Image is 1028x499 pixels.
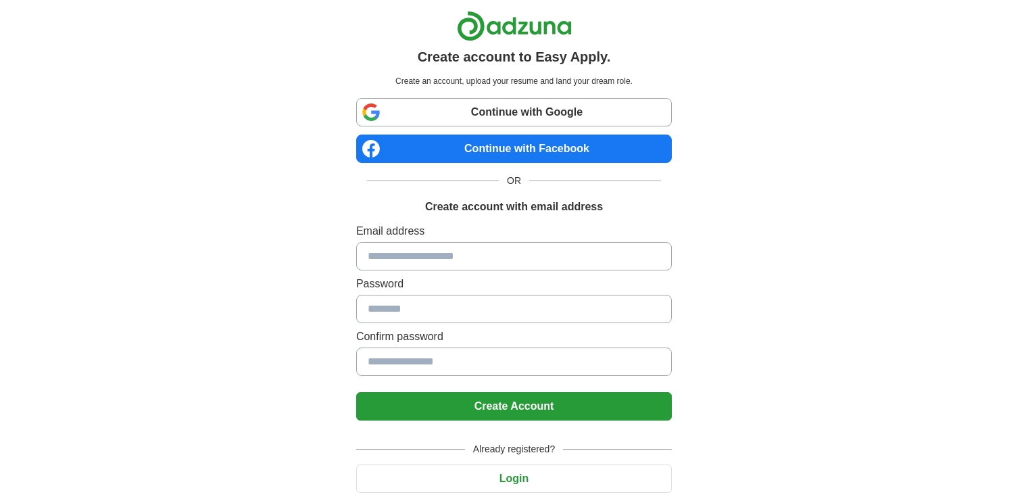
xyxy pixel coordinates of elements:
[356,473,672,484] a: Login
[499,174,529,188] span: OR
[457,11,572,41] img: Adzuna logo
[465,442,563,456] span: Already registered?
[356,329,672,345] label: Confirm password
[356,392,672,421] button: Create Account
[356,223,672,239] label: Email address
[359,75,669,87] p: Create an account, upload your resume and land your dream role.
[418,47,611,67] h1: Create account to Easy Apply.
[356,98,672,126] a: Continue with Google
[356,465,672,493] button: Login
[356,276,672,292] label: Password
[356,135,672,163] a: Continue with Facebook
[425,199,603,215] h1: Create account with email address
